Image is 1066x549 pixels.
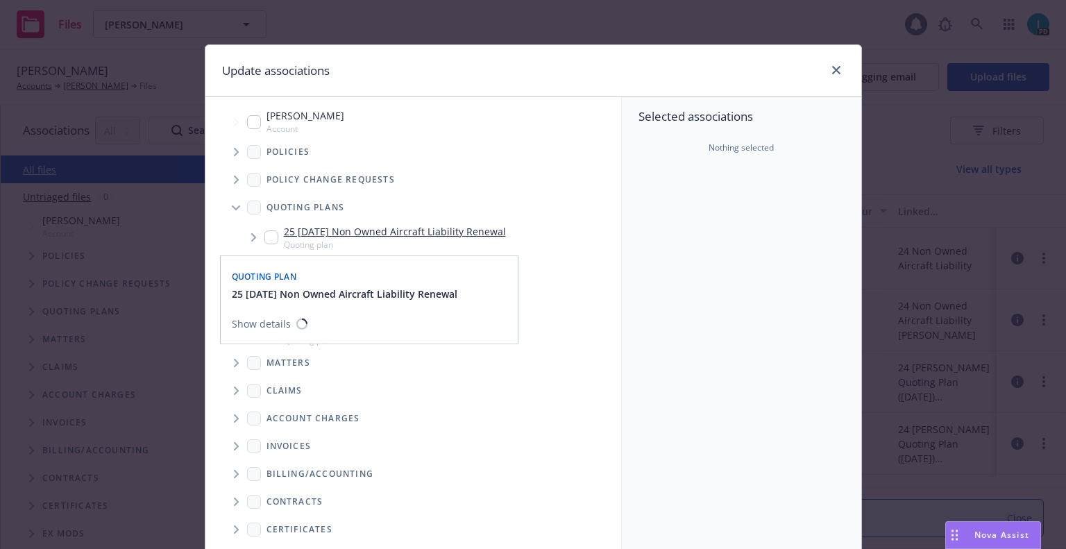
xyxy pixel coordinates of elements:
span: Billing/Accounting [266,470,374,478]
span: Quoting plan [232,271,297,282]
span: Certificates [266,525,332,534]
span: Policies [266,148,310,156]
span: Selected associations [638,108,845,125]
div: Drag to move [946,522,963,548]
div: Tree Example [205,105,621,460]
h1: Update associations [222,62,330,80]
span: Invoices [266,442,312,450]
span: Claims [266,387,303,395]
span: Contracts [266,498,323,506]
button: 25 [DATE] Non Owned Aircraft Liability Renewal [232,287,457,301]
span: Quoting plans [266,203,345,212]
span: Nova Assist [974,529,1029,541]
button: Nova Assist [945,521,1041,549]
span: Account charges [266,414,360,423]
span: [PERSON_NAME] [266,108,344,123]
span: Quoting plan [284,239,506,251]
span: Account [266,123,344,135]
span: Nothing selected [709,142,774,154]
a: close [828,62,845,78]
span: Matters [266,359,310,367]
a: 25 [DATE] Non Owned Aircraft Liability Renewal [284,224,506,239]
span: Policy change requests [266,176,395,184]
